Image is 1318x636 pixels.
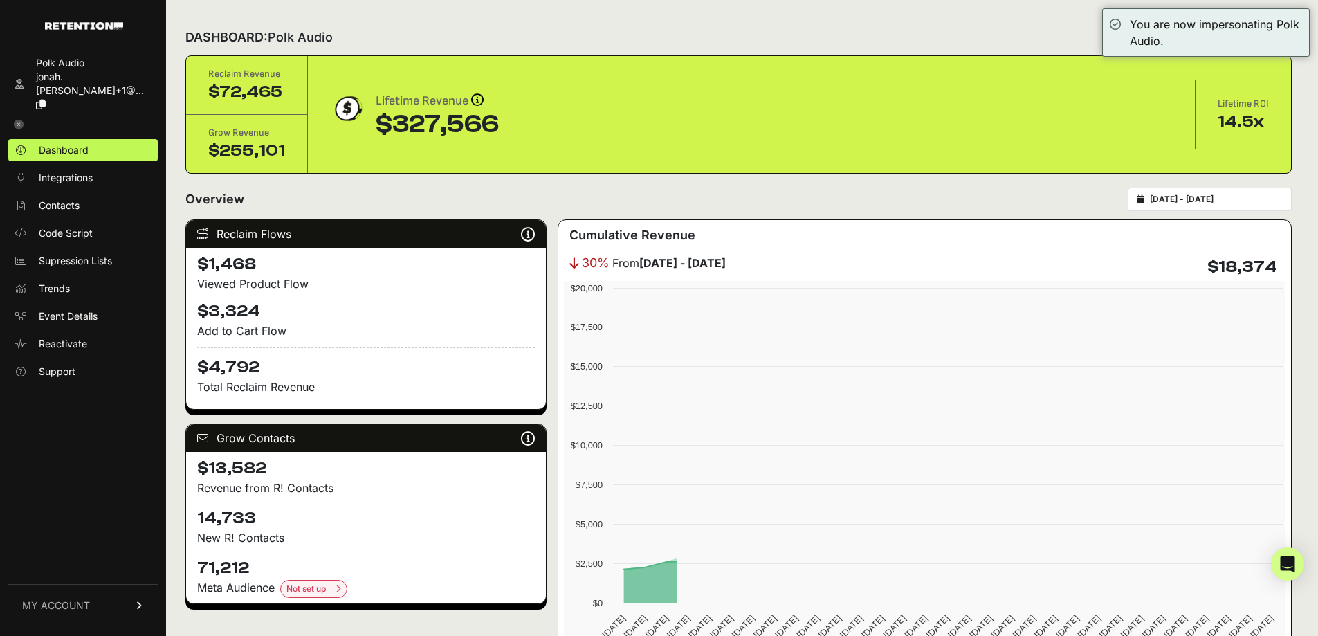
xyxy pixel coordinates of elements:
[39,254,112,268] span: Supression Lists
[612,255,726,271] span: From
[197,322,535,339] div: Add to Cart Flow
[8,305,158,327] a: Event Details
[1130,16,1302,49] div: You are now impersonating Polk Audio.
[185,190,244,209] h2: Overview
[39,309,98,323] span: Event Details
[8,333,158,355] a: Reactivate
[576,480,603,490] text: $7,500
[1207,256,1277,278] h4: $18,374
[571,401,603,411] text: $12,500
[197,579,535,598] div: Meta Audience
[639,256,726,270] strong: [DATE] - [DATE]
[39,199,80,212] span: Contacts
[22,599,90,612] span: MY ACCOUNT
[197,557,535,579] h4: 71,212
[208,67,285,81] div: Reclaim Revenue
[8,167,158,189] a: Integrations
[186,424,546,452] div: Grow Contacts
[197,379,535,395] p: Total Reclaim Revenue
[197,275,535,292] div: Viewed Product Flow
[197,529,535,546] p: New R! Contacts
[39,171,93,185] span: Integrations
[39,282,70,296] span: Trends
[208,81,285,103] div: $72,465
[376,91,499,111] div: Lifetime Revenue
[39,337,87,351] span: Reactivate
[45,22,123,30] img: Retention.com
[8,52,158,116] a: Polk Audio jonah.[PERSON_NAME]+1@...
[208,140,285,162] div: $255,101
[1271,547,1304,581] div: Open Intercom Messenger
[197,300,535,322] h4: $3,324
[569,226,695,245] h3: Cumulative Revenue
[8,361,158,383] a: Support
[197,457,535,480] h4: $13,582
[330,91,365,126] img: dollar-coin-05c43ed7efb7bc0c12610022525b4bbbb207c7efeef5aecc26f025e68dcafac9.png
[39,143,89,157] span: Dashboard
[8,250,158,272] a: Supression Lists
[197,480,535,496] p: Revenue from R! Contacts
[571,322,603,332] text: $17,500
[582,253,610,273] span: 30%
[1218,97,1269,111] div: Lifetime ROI
[36,56,152,70] div: Polk Audio
[8,139,158,161] a: Dashboard
[571,361,603,372] text: $15,000
[197,347,535,379] h4: $4,792
[8,222,158,244] a: Code Script
[197,253,535,275] h4: $1,468
[208,126,285,140] div: Grow Revenue
[571,440,603,451] text: $10,000
[186,220,546,248] div: Reclaim Flows
[268,30,333,44] span: Polk Audio
[39,226,93,240] span: Code Script
[197,507,535,529] h4: 14,733
[8,584,158,626] a: MY ACCOUNT
[36,71,144,96] span: jonah.[PERSON_NAME]+1@...
[593,598,603,608] text: $0
[376,111,499,138] div: $327,566
[576,519,603,529] text: $5,000
[1218,111,1269,133] div: 14.5x
[571,283,603,293] text: $20,000
[576,558,603,569] text: $2,500
[8,278,158,300] a: Trends
[39,365,75,379] span: Support
[8,194,158,217] a: Contacts
[185,28,333,47] h2: DASHBOARD:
